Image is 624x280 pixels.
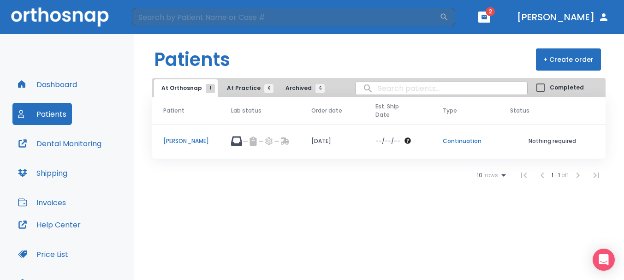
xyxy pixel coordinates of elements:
input: Search by Patient Name or Case # [132,8,440,26]
span: 1 - 1 [552,171,561,179]
p: --/--/-- [375,137,400,145]
td: [DATE] [300,125,364,158]
span: Type [443,107,457,115]
button: Invoices [12,191,71,214]
h1: Patients [154,46,230,73]
button: Shipping [12,162,73,184]
button: [PERSON_NAME] [513,9,613,25]
span: 6 [264,84,273,93]
span: Archived [285,84,320,92]
span: At Practice [227,84,269,92]
button: Dashboard [12,73,83,95]
span: Order date [311,107,342,115]
button: Price List [12,243,74,265]
p: Nothing required [510,137,594,145]
p: Continuation [443,137,488,145]
span: 6 [315,84,325,93]
span: rows [482,172,498,179]
span: Patient [163,107,184,115]
span: 2 [486,7,495,16]
input: search [356,79,527,97]
span: Est. Ship Date [375,102,414,119]
div: The date will be available after approving treatment plan [375,137,420,145]
span: Completed [550,83,584,92]
img: Orthosnap [11,7,109,26]
span: 10 [477,172,482,179]
button: Patients [12,103,72,125]
button: Dental Monitoring [12,132,107,155]
span: 1 [206,84,215,93]
div: tabs [154,79,329,97]
p: [PERSON_NAME] [163,137,209,145]
button: + Create order [536,48,601,71]
span: Lab status [231,107,261,115]
div: Open Intercom Messenger [593,249,615,271]
span: Status [510,107,529,115]
button: Help Center [12,214,86,236]
span: of 1 [561,171,569,179]
span: At Orthosnap [161,84,210,92]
